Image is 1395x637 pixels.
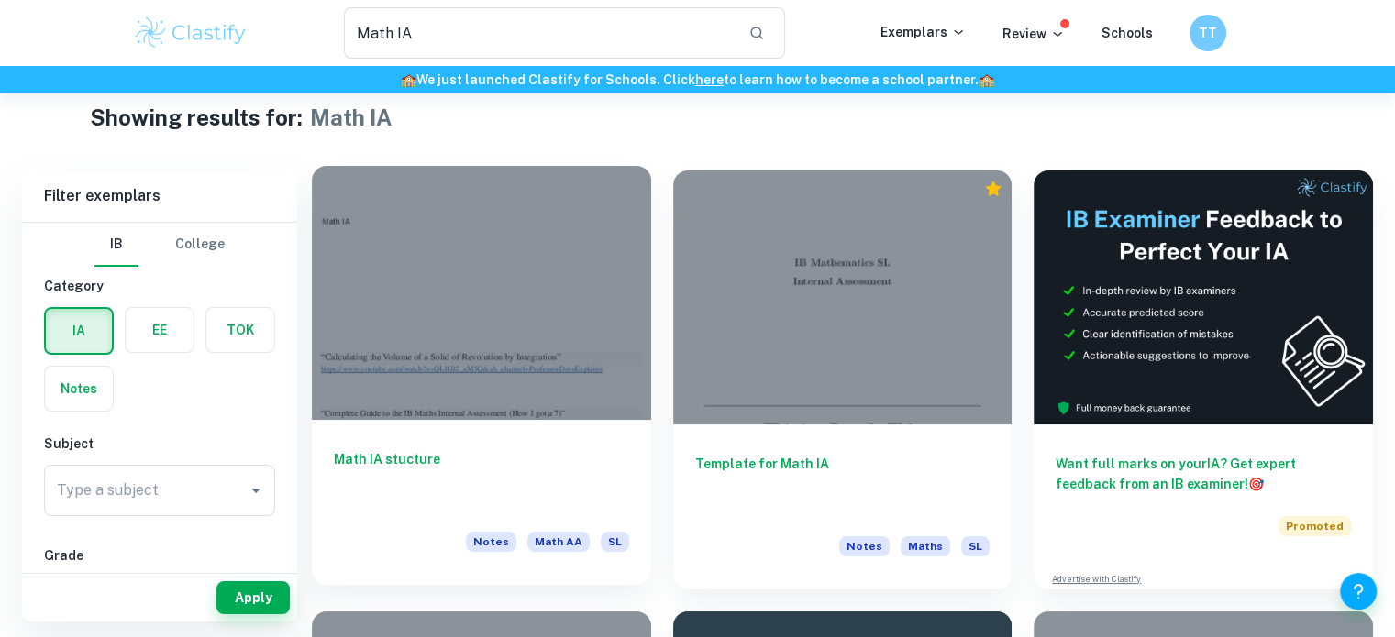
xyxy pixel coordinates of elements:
[1034,170,1373,424] img: Thumbnail
[1034,170,1373,589] a: Want full marks on yourIA? Get expert feedback from an IB examiner!PromotedAdvertise with Clastify
[984,180,1002,198] div: Premium
[1279,516,1351,536] span: Promoted
[466,532,516,552] span: Notes
[334,449,629,510] h6: Math IA stucture
[1102,26,1153,40] a: Schools
[175,223,225,267] button: College
[673,170,1013,589] a: Template for Math IANotesMathsSL
[1248,477,1264,491] span: 🎯
[216,581,290,614] button: Apply
[133,15,249,51] img: Clastify logo
[4,70,1391,90] h6: We just launched Clastify for Schools. Click to learn how to become a school partner.
[1190,15,1226,51] button: TT
[401,72,416,87] span: 🏫
[1056,454,1351,494] h6: Want full marks on your IA ? Get expert feedback from an IB examiner!
[44,276,275,296] h6: Category
[601,532,629,552] span: SL
[46,309,112,353] button: IA
[695,454,991,514] h6: Template for Math IA
[44,434,275,454] h6: Subject
[243,478,269,503] button: Open
[206,308,274,352] button: TOK
[527,532,590,552] span: Math AA
[312,170,651,589] a: Math IA stuctureNotesMath AASL
[126,308,194,352] button: EE
[979,72,994,87] span: 🏫
[839,536,890,556] span: Notes
[22,170,297,222] h6: Filter exemplars
[1197,23,1218,43] h6: TT
[880,22,966,42] p: Exemplars
[90,101,303,134] h1: Showing results for:
[44,545,275,566] h6: Grade
[961,536,990,556] span: SL
[310,101,392,134] h1: Math IA
[901,536,950,556] span: Maths
[1340,573,1377,610] button: Help and Feedback
[695,72,724,87] a: here
[94,223,138,267] button: IB
[45,367,113,411] button: Notes
[1052,573,1141,586] a: Advertise with Clastify
[344,7,735,59] input: Search for any exemplars...
[1002,24,1065,44] p: Review
[94,223,225,267] div: Filter type choice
